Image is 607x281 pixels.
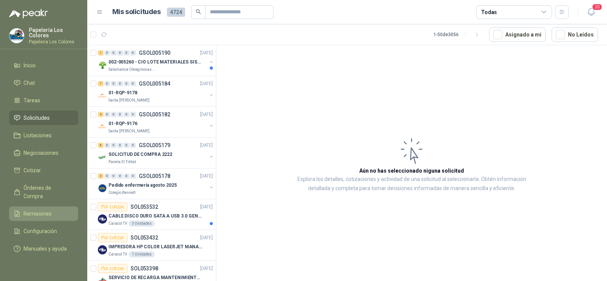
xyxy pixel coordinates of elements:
div: 0 [111,50,116,56]
div: 0 [124,143,129,148]
a: 3 0 0 0 0 0 GSOL005178[DATE] Company LogoPedido enfermería agosto 2025Colegio Bennett [98,171,214,196]
div: 0 [124,112,129,117]
p: Colegio Bennett [109,190,135,196]
span: Solicitudes [24,114,50,122]
p: [DATE] [200,234,213,241]
img: Company Logo [98,184,107,193]
img: Company Logo [98,214,107,224]
a: Solicitudes [9,111,78,125]
p: SOL053532 [131,204,158,210]
p: Papelería Los Colores [29,27,78,38]
button: 20 [584,5,598,19]
div: 0 [124,173,129,179]
p: SOLICITUD DE COMPRA 2222 [109,151,172,158]
div: 0 [111,112,116,117]
div: 0 [124,81,129,86]
a: 7 0 0 0 0 0 GSOL005184[DATE] Company Logo01-RQP-9178Santa [PERSON_NAME] [98,79,214,103]
a: Negociaciones [9,146,78,160]
p: Pedido enfermería agosto 2025 [109,182,177,189]
div: 0 [104,143,110,148]
div: 0 [111,81,116,86]
img: Company Logo [98,245,107,254]
div: Todas [481,8,497,16]
a: Órdenes de Compra [9,181,78,203]
p: GSOL005182 [139,112,170,117]
p: [DATE] [200,49,213,57]
p: IMPRESORA HP COLOR LASERJET MANAGED E45028DN [109,243,203,251]
div: Por cotizar [98,264,127,273]
div: 0 [117,81,123,86]
p: Papeleria Los Colores [29,40,78,44]
span: Cotizar [24,166,41,175]
div: 0 [104,81,110,86]
a: Inicio [9,58,78,73]
div: 1 [98,50,104,56]
a: Tareas [9,93,78,108]
span: Manuales y ayuda [24,244,67,253]
img: Company Logo [9,29,24,43]
div: 0 [124,50,129,56]
p: GSOL005178 [139,173,170,179]
div: 4 [98,112,104,117]
span: 4724 [167,8,185,17]
div: Por cotizar [98,233,127,242]
p: [DATE] [200,80,213,87]
a: Cotizar [9,163,78,178]
div: 7 [98,81,104,86]
p: Caracol TV [109,251,127,257]
div: Por cotizar [98,202,127,211]
p: 002-005260 - CIO LOTE MATERIALES SISTEMA HIDRAULIC [109,59,203,66]
a: Licitaciones [9,128,78,143]
div: 0 [104,50,110,56]
span: search [196,9,201,14]
div: 0 [117,112,123,117]
span: Chat [24,79,35,87]
h1: Mis solicitudes [112,6,161,17]
p: SOL053432 [131,235,158,240]
div: 1 - 50 de 3056 [434,29,483,41]
span: Remisiones [24,210,52,218]
p: Salamanca Oleaginosas SAS [109,67,156,73]
p: 01-RQP-9176 [109,120,137,127]
button: Asignado a mi [489,27,546,42]
div: 0 [130,143,136,148]
div: 0 [117,143,123,148]
p: Santa [PERSON_NAME] [109,128,149,134]
p: GSOL005190 [139,50,170,56]
a: 4 0 0 0 0 0 GSOL005182[DATE] Company Logo01-RQP-9176Santa [PERSON_NAME] [98,110,214,134]
a: Manuales y ayuda [9,241,78,256]
img: Logo peakr [9,9,48,18]
div: 0 [130,81,136,86]
a: Por cotizarSOL053432[DATE] Company LogoIMPRESORA HP COLOR LASERJET MANAGED E45028DNCaracol TV1 Un... [87,230,216,261]
p: Santa [PERSON_NAME] [109,97,149,103]
p: [DATE] [200,203,213,211]
p: CABLE DISCO DURO SATA A USB 3.0 GENERICO [109,213,203,220]
p: SOL053398 [131,266,158,271]
button: No Leídos [552,27,598,42]
div: 0 [117,173,123,179]
a: 6 0 0 0 0 0 GSOL005179[DATE] Company LogoSOLICITUD DE COMPRA 2222Panela El Trébol [98,141,214,165]
a: Configuración [9,224,78,238]
div: 6 [98,143,104,148]
span: Tareas [24,96,40,105]
span: Inicio [24,61,36,70]
p: Panela El Trébol [109,159,136,165]
div: 1 Unidades [129,251,155,257]
p: 01-RQP-9178 [109,89,137,97]
div: 0 [130,112,136,117]
div: 0 [130,50,136,56]
span: Licitaciones [24,131,52,140]
div: 0 [117,50,123,56]
a: 1 0 0 0 0 0 GSOL005190[DATE] Company Logo002-005260 - CIO LOTE MATERIALES SISTEMA HIDRAULICSalama... [98,48,214,73]
img: Company Logo [98,153,107,162]
p: [DATE] [200,173,213,180]
div: 3 Unidades [129,221,155,227]
p: [DATE] [200,265,213,272]
span: 20 [592,3,602,11]
p: GSOL005184 [139,81,170,86]
div: 0 [111,173,116,179]
div: 0 [111,143,116,148]
span: Negociaciones [24,149,58,157]
span: Configuración [24,227,57,235]
span: Órdenes de Compra [24,184,71,200]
